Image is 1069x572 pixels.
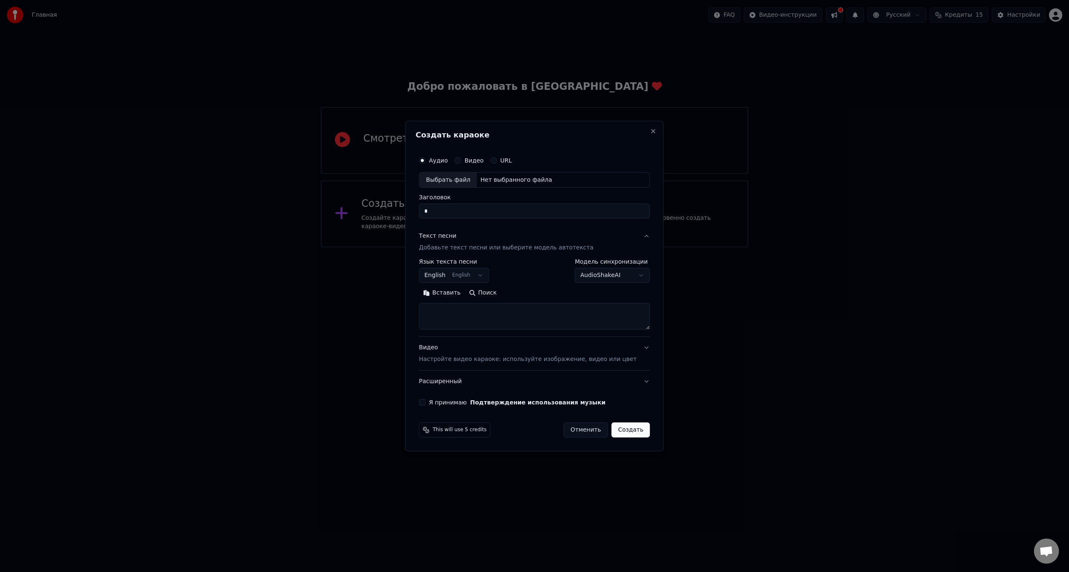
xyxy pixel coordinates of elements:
label: URL [500,158,512,163]
label: Язык текста песни [419,259,489,265]
h2: Создать караоке [415,131,653,139]
button: Поиск [465,287,501,300]
button: ВидеоНастройте видео караоке: используйте изображение, видео или цвет [419,337,650,371]
p: Добавьте текст песни или выберите модель автотекста [419,244,593,252]
button: Отменить [563,422,608,437]
div: Выбрать файл [419,173,477,188]
div: Текст песниДобавьте текст песни или выберите модель автотекста [419,259,650,337]
label: Я принимаю [429,399,605,405]
button: Текст песниДобавьте текст песни или выберите модель автотекста [419,226,650,259]
label: Модель синхронизации [575,259,650,265]
button: Вставить [419,287,465,300]
label: Видео [464,158,484,163]
div: Нет выбранного файла [477,176,555,184]
p: Настройте видео караоке: используйте изображение, видео или цвет [419,355,636,364]
button: Создать [611,422,650,437]
div: Видео [419,344,636,364]
div: Текст песни [419,232,456,241]
label: Аудио [429,158,448,163]
label: Заголовок [419,195,650,201]
span: This will use 5 credits [433,427,486,433]
button: Расширенный [419,371,650,392]
button: Я принимаю [470,399,605,405]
